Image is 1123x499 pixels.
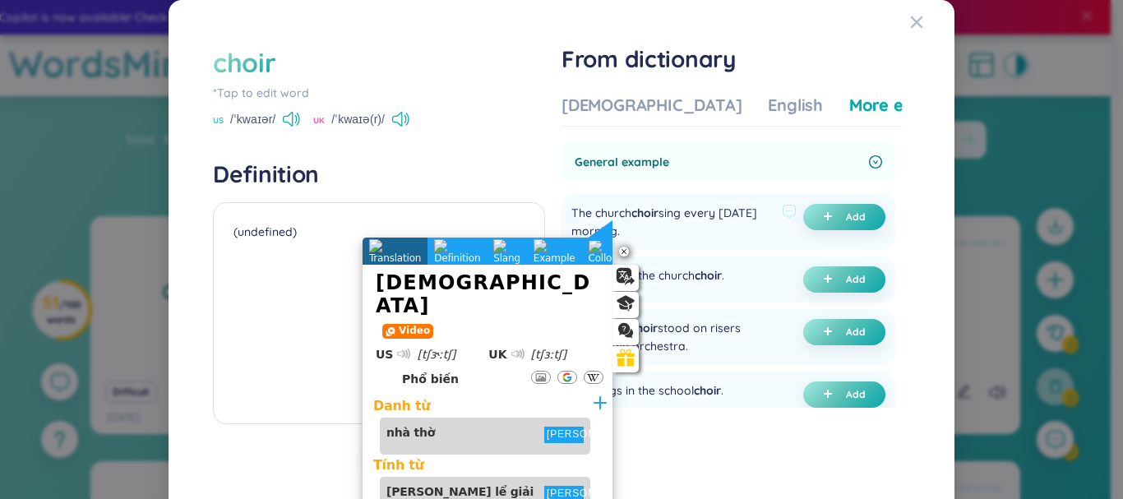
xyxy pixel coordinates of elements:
div: [DEMOGRAPHIC_DATA] [561,94,742,117]
span: plus [823,274,839,285]
h4: Definition [213,159,545,189]
textarea: (undefined) [213,202,545,424]
span: right-circle [869,155,882,169]
span: Add [846,273,866,286]
span: Add [846,210,866,224]
span: choir [695,268,722,283]
div: More examples [849,94,968,117]
div: She sings in the school . [571,381,723,408]
span: choir [631,321,658,335]
button: plus [803,381,885,408]
span: UK [313,114,325,127]
button: plus [803,204,885,230]
button: plus [803,319,885,345]
div: She sings in the church . [571,266,724,293]
h1: From dictionary [561,44,902,74]
span: US [213,114,224,127]
span: /ˈkwaɪə(r)/ [331,110,385,128]
div: English [768,94,823,117]
span: /ˈkwaɪər/ [230,110,275,128]
span: choir [694,383,721,398]
button: plus [803,266,885,293]
div: The school stood on risers behind the orchestra. [571,319,775,355]
span: plus [823,326,839,338]
span: plus [823,211,839,223]
span: Add [846,326,866,339]
span: plus [823,389,839,400]
div: choir [213,44,275,81]
span: General example [575,153,862,171]
span: Add [846,388,866,401]
div: The church sing every [DATE] morning. [571,204,775,240]
span: choir [631,206,659,220]
div: *Tap to edit word [213,84,545,102]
